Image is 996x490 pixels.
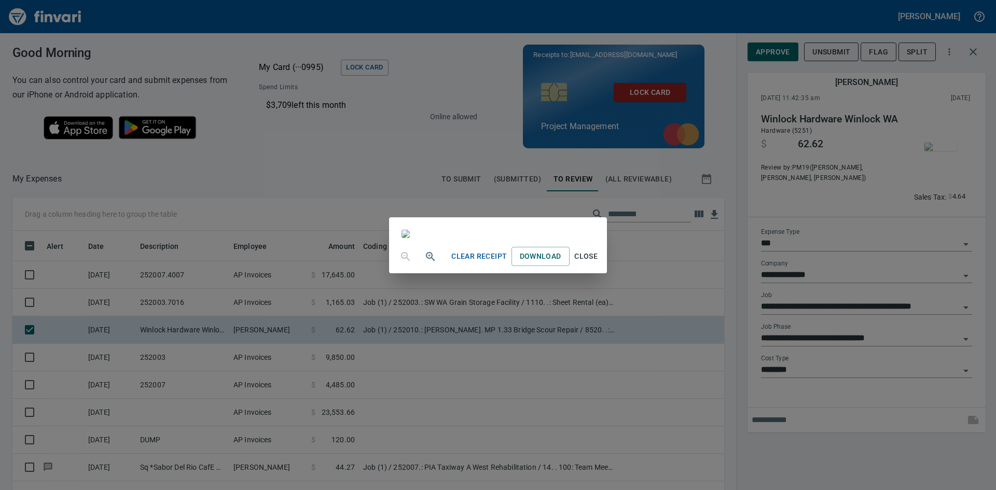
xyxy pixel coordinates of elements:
[570,247,603,266] button: Close
[511,247,570,266] a: Download
[520,250,561,263] span: Download
[451,250,507,263] span: Clear Receipt
[574,250,599,263] span: Close
[447,247,511,266] button: Clear Receipt
[402,230,410,238] img: receipts%2Ftapani%2F2025-08-22%2FRFcrvb3jxRbe16tZQqPIhUcunxI2__elmMpako7haUcA2mmMlI.jpg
